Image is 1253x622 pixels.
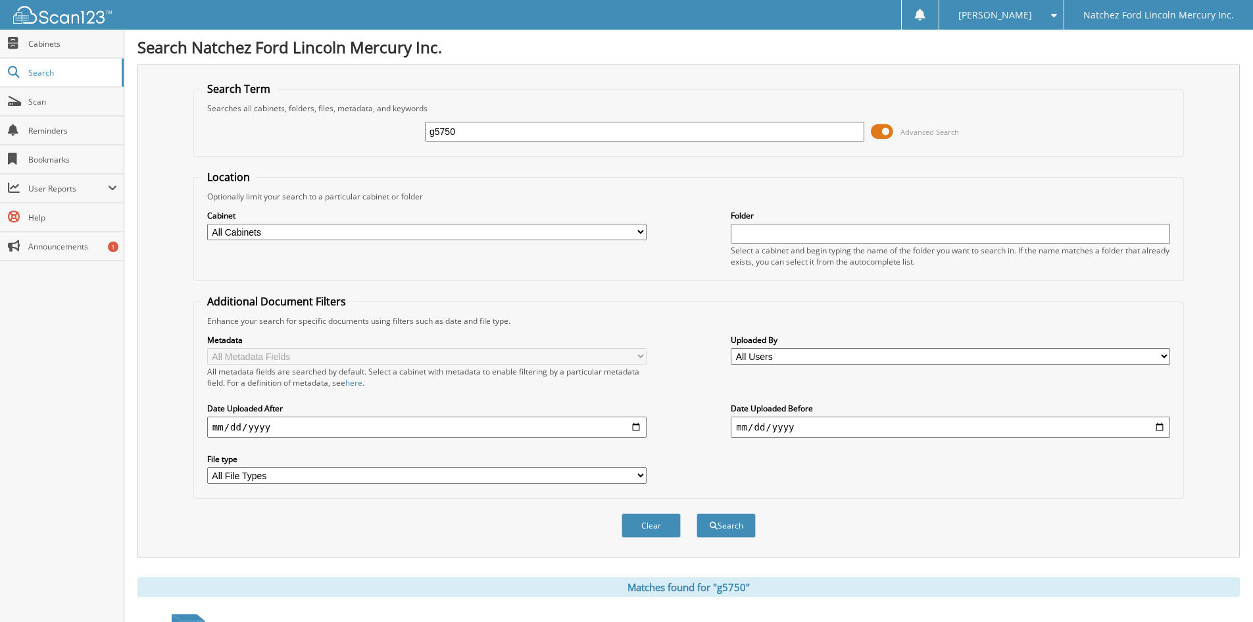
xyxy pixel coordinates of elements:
[28,183,108,194] span: User Reports
[28,96,117,107] span: Scan
[28,241,117,252] span: Announcements
[137,577,1240,597] div: Matches found for "g5750"
[201,294,353,309] legend: Additional Document Filters
[207,403,647,414] label: Date Uploaded After
[731,245,1170,267] div: Select a cabinet and begin typing the name of the folder you want to search in. If the name match...
[28,67,115,78] span: Search
[108,242,118,252] div: 1
[28,212,117,223] span: Help
[697,513,756,538] button: Search
[622,513,681,538] button: Clear
[345,377,362,388] a: here
[731,403,1170,414] label: Date Uploaded Before
[207,417,647,438] input: start
[731,417,1170,438] input: end
[201,170,257,184] legend: Location
[137,36,1240,58] h1: Search Natchez Ford Lincoln Mercury Inc.
[207,366,647,388] div: All metadata fields are searched by default. Select a cabinet with metadata to enable filtering b...
[900,127,959,137] span: Advanced Search
[13,6,112,24] img: scan123-logo-white.svg
[731,210,1170,221] label: Folder
[207,454,647,465] label: File type
[201,82,277,96] legend: Search Term
[201,103,1177,114] div: Searches all cabinets, folders, files, metadata, and keywords
[201,191,1177,202] div: Optionally limit your search to a particular cabinet or folder
[1083,11,1234,19] span: Natchez Ford Lincoln Mercury Inc.
[28,154,117,165] span: Bookmarks
[28,125,117,136] span: Reminders
[207,210,647,221] label: Cabinet
[28,38,117,49] span: Cabinets
[207,334,647,346] label: Metadata
[958,11,1032,19] span: [PERSON_NAME]
[731,334,1170,346] label: Uploaded By
[201,315,1177,326] div: Enhance your search for specific documents using filters such as date and file type.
